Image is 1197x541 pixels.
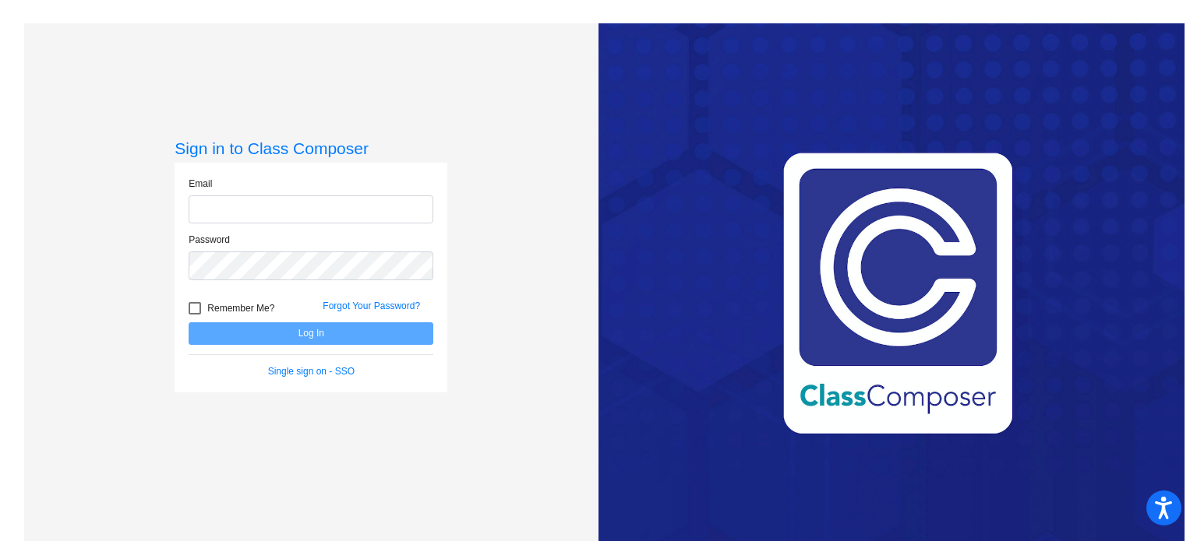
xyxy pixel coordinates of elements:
[189,322,433,345] button: Log In
[323,300,420,311] a: Forgot Your Password?
[268,366,355,377] a: Single sign on - SSO
[175,139,447,158] h3: Sign in to Class Composer
[189,177,212,191] label: Email
[207,299,274,318] span: Remember Me?
[189,233,230,247] label: Password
